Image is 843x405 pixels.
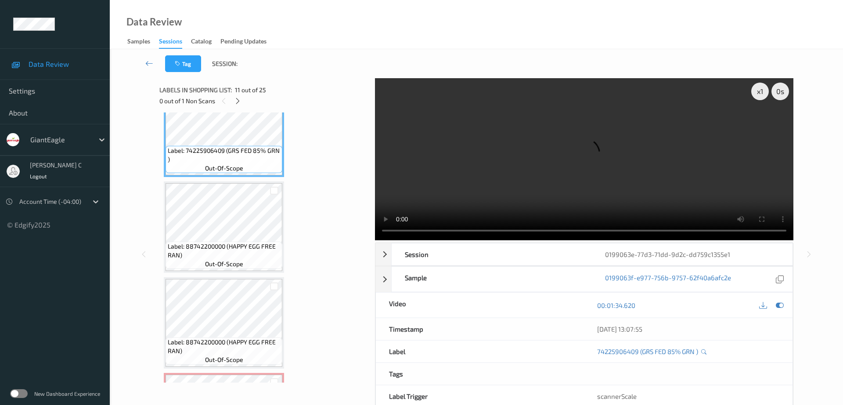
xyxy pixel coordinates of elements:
span: Label: 88742200000 (HAPPY EGG FREE RAN) [168,242,280,260]
div: Timestamp [376,318,584,340]
a: Pending Updates [220,36,275,48]
div: Data Review [126,18,182,26]
div: 0 s [771,83,789,100]
button: Tag [165,55,201,72]
div: Samples [127,37,150,48]
a: 74225906409 (GRS FED 85% GRN ) [597,347,698,356]
div: 0 out of 1 Non Scans [159,95,369,106]
div: 0199063e-77d3-71dd-9d2c-dd759c1355e1 [592,243,793,265]
div: Sample [392,267,592,292]
div: [DATE] 13:07:55 [597,325,779,333]
a: 00:01:34.620 [597,301,635,310]
div: Catalog [191,37,212,48]
div: Pending Updates [220,37,267,48]
span: out-of-scope [205,164,243,173]
span: Session: [212,59,238,68]
div: Session0199063e-77d3-71dd-9d2c-dd759c1355e1 [375,243,793,266]
div: Session [392,243,592,265]
a: Catalog [191,36,220,48]
span: Label: 74225906409 (GRS FED 85% GRN ) [168,146,280,164]
div: Tags [376,363,584,385]
span: Labels in shopping list: [159,86,232,94]
a: Samples [127,36,159,48]
div: x 1 [751,83,769,100]
div: Video [376,293,584,318]
a: Sessions [159,36,191,49]
a: 0199063f-e977-756b-9757-62f40a6afc2e [605,273,731,285]
div: Sample0199063f-e977-756b-9757-62f40a6afc2e [375,266,793,292]
div: Sessions [159,37,182,49]
span: out-of-scope [205,355,243,364]
span: Label: 88742200000 (HAPPY EGG FREE RAN) [168,338,280,355]
div: Label [376,340,584,362]
span: 11 out of 25 [235,86,266,94]
span: out-of-scope [205,260,243,268]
